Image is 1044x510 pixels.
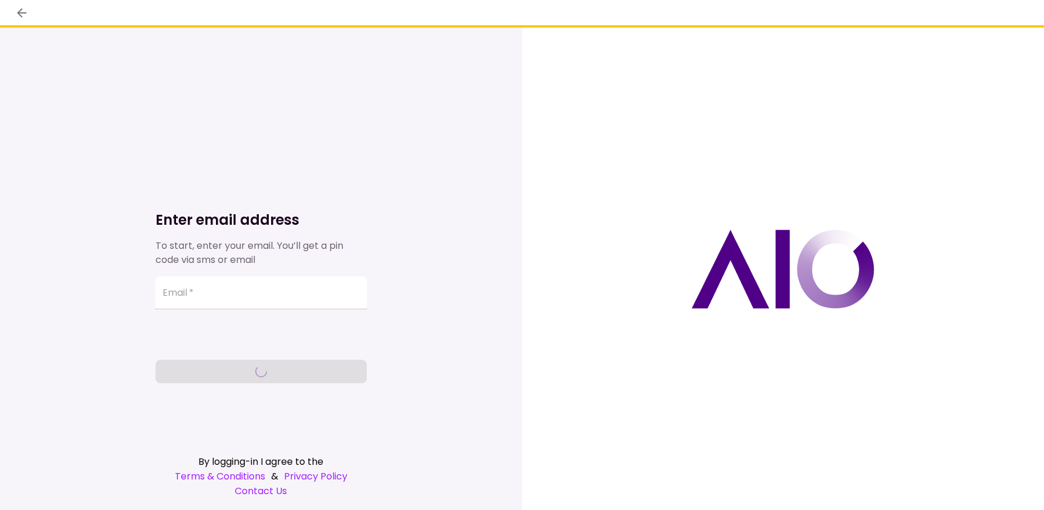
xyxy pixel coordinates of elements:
[284,469,347,484] a: Privacy Policy
[156,239,367,267] div: To start, enter your email. You’ll get a pin code via sms or email
[12,3,32,23] button: back
[156,484,367,498] a: Contact Us
[156,211,367,229] h1: Enter email address
[691,229,874,309] img: AIO logo
[156,469,367,484] div: &
[156,454,367,469] div: By logging-in I agree to the
[175,469,265,484] a: Terms & Conditions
